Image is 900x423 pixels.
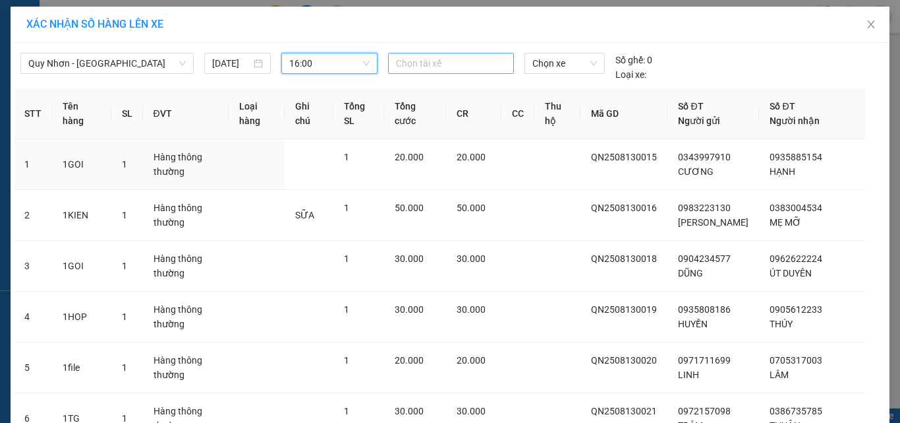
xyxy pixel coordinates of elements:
[14,139,52,190] td: 1
[52,292,111,342] td: 1HOP
[770,115,820,126] span: Người nhận
[770,406,822,416] span: 0386735785
[770,319,793,329] span: THÚY
[126,11,260,41] div: [GEOGRAPHIC_DATA]
[770,203,822,213] span: 0383004534
[14,342,52,393] td: 5
[11,11,117,27] div: Quy Nhơn
[591,304,657,315] span: QN2508130019
[678,304,731,315] span: 0935808186
[770,268,812,278] span: ÚT DUYÊN
[122,311,127,322] span: 1
[457,355,486,366] span: 20.000
[122,362,127,373] span: 1
[678,355,731,366] span: 0971711699
[344,355,349,366] span: 1
[678,203,731,213] span: 0983223130
[615,53,645,67] span: Số ghế:
[770,304,822,315] span: 0905612233
[14,88,52,139] th: STT
[678,406,731,416] span: 0972157098
[678,319,708,329] span: HUYỀN
[11,13,32,26] span: Gửi:
[770,101,795,112] span: Số ĐT
[770,370,789,380] span: LÂM
[446,88,501,139] th: CR
[143,88,229,139] th: ĐVT
[52,241,111,292] td: 1GOI
[532,53,597,73] span: Chọn xe
[289,53,370,73] span: 16:00
[111,88,143,139] th: SL
[678,115,720,126] span: Người gửi
[615,67,646,82] span: Loại xe:
[591,203,657,213] span: QN2508130016
[770,355,822,366] span: 0705317003
[853,7,889,44] button: Close
[591,152,657,162] span: QN2508130015
[615,53,652,67] div: 0
[122,210,127,220] span: 1
[11,43,117,61] div: 0344855699
[344,253,349,264] span: 1
[229,88,285,139] th: Loại hàng
[143,292,229,342] td: Hàng thông thường
[678,101,703,112] span: Số ĐT
[344,203,349,213] span: 1
[501,88,534,139] th: CC
[678,253,731,264] span: 0904234577
[26,18,163,30] span: XÁC NHẬN SỐ HÀNG LÊN XE
[52,190,111,241] td: 1KIEN
[678,166,714,177] span: CƯƠNG
[591,253,657,264] span: QN2508130018
[212,56,250,71] input: 13/08/2025
[591,355,657,366] span: QN2508130020
[395,406,424,416] span: 30.000
[344,304,349,315] span: 1
[770,166,795,177] span: HẠNH
[143,190,229,241] td: Hàng thông thường
[866,19,876,30] span: close
[678,152,731,162] span: 0343997910
[122,261,127,271] span: 1
[395,203,424,213] span: 50.000
[678,217,748,228] span: [PERSON_NAME]
[126,91,260,107] div: a
[395,152,424,162] span: 20.000
[52,342,111,393] td: 1file
[11,27,117,43] div: [PERSON_NAME]
[457,203,486,213] span: 50.000
[14,190,52,241] td: 2
[580,88,667,139] th: Mã GD
[678,370,699,380] span: LINH
[14,241,52,292] td: 3
[395,355,424,366] span: 20.000
[126,73,260,91] div: 0973112883
[395,304,424,315] span: 30.000
[384,88,446,139] th: Tổng cước
[770,217,801,228] span: MẸ MỠ
[457,304,486,315] span: 30.000
[591,406,657,416] span: QN2508130021
[143,139,229,190] td: Hàng thông thường
[395,253,424,264] span: 30.000
[52,88,111,139] th: Tên hàng
[143,241,229,292] td: Hàng thông thường
[143,342,229,393] td: Hàng thông thường
[285,88,333,139] th: Ghi chú
[14,292,52,342] td: 4
[457,253,486,264] span: 30.000
[770,152,822,162] span: 0935885154
[126,41,260,73] div: NGA [PERSON_NAME]
[122,159,127,170] span: 1
[333,88,384,139] th: Tổng SL
[770,253,822,264] span: 0962622224
[457,152,486,162] span: 20.000
[295,210,314,220] span: SỮA
[52,139,111,190] td: 1GOI
[534,88,580,139] th: Thu hộ
[457,406,486,416] span: 30.000
[126,11,157,25] span: Nhận:
[344,406,349,416] span: 1
[28,53,186,73] span: Quy Nhơn - Tuy Hòa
